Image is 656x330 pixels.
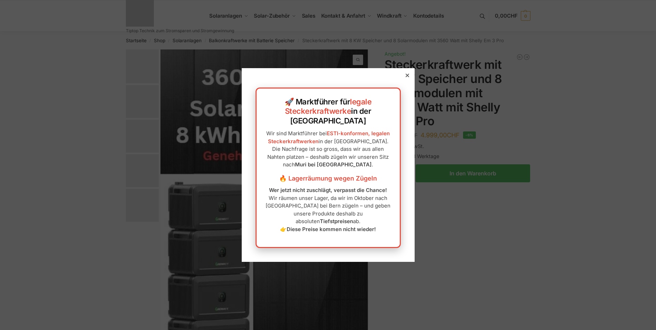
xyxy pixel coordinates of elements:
[264,130,393,169] p: Wir sind Marktführer bei in der [GEOGRAPHIC_DATA]. Die Nachfrage ist so gross, dass wir aus allen...
[268,130,390,145] a: ESTI-konformen, legalen Steckerkraftwerken
[264,186,393,233] p: Wir räumen unser Lager, da wir im Oktober nach [GEOGRAPHIC_DATA] bei Bern zügeln – und geben unse...
[264,97,393,126] h2: 🚀 Marktführer für in der [GEOGRAPHIC_DATA]
[269,187,387,193] strong: Wer jetzt nicht zuschlägt, verpasst die Chance!
[287,226,376,232] strong: Diese Preise kommen nicht wieder!
[295,161,372,168] strong: Muri bei [GEOGRAPHIC_DATA]
[264,174,393,183] h3: 🔥 Lagerräumung wegen Zügeln
[285,97,372,116] a: legale Steckerkraftwerke
[320,218,353,224] strong: Tiefstpreisen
